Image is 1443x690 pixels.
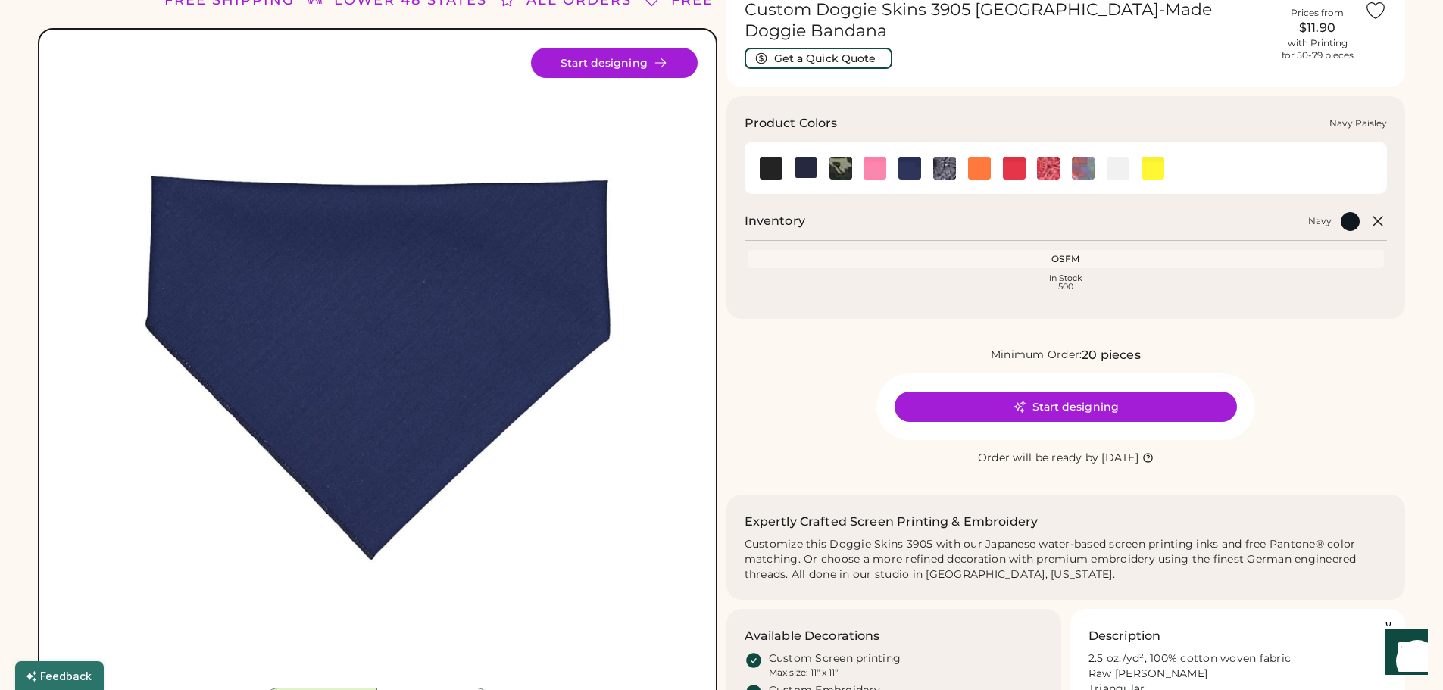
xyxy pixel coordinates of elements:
img: Red Swatch Image [1003,157,1026,180]
div: Green Woodland [829,157,852,180]
div: Red Paisley [1037,157,1060,180]
h2: Inventory [745,212,805,230]
button: Get a Quick Quote [745,48,892,69]
div: Max size: 11" x 11" [769,667,838,679]
div: White [1107,157,1129,180]
div: Tye-Dye Paisley [1072,157,1095,180]
div: Orange [968,157,991,180]
div: Hot Pink [864,157,886,180]
h3: Product Colors [745,114,838,133]
img: Tye-Dye Paisley Swatch Image [1072,157,1095,180]
img: Flag Swatch Image [795,157,817,180]
iframe: Front Chat [1371,622,1436,687]
img: Navy Swatch Image [898,157,921,180]
div: Black [760,157,782,180]
div: [DATE] [1101,451,1138,466]
img: Hot Pink Swatch Image [864,157,886,180]
img: Navy Paisley Swatch Image [933,157,956,180]
button: Start designing [531,48,698,78]
img: Orange Swatch Image [968,157,991,180]
img: Red Paisley Swatch Image [1037,157,1060,180]
img: Black Swatch Image [760,157,782,180]
img: White Swatch Image [1107,157,1129,180]
div: Custom Screen printing [769,651,901,667]
div: Navy [898,157,921,180]
h3: Description [1088,627,1161,645]
div: with Printing for 50-79 pieces [1282,37,1354,61]
div: Yellow [1142,157,1164,180]
div: Flag [795,157,817,180]
div: Order will be ready by [978,451,1099,466]
img: Yellow Swatch Image [1142,157,1164,180]
div: Prices from [1291,7,1344,19]
div: 20 pieces [1082,346,1140,364]
div: Red [1003,157,1026,180]
div: 3905 Style Image [58,48,698,688]
div: Minimum Order: [991,348,1082,363]
h3: Available Decorations [745,627,880,645]
div: Navy [1308,215,1332,227]
h2: Expertly Crafted Screen Printing & Embroidery [745,513,1039,531]
div: Navy Paisley [933,157,956,180]
div: $11.90 [1279,19,1355,37]
div: Navy Paisley [1329,117,1387,130]
div: Customize this Doggie Skins 3905 with our Japanese water-based screen printing inks and free Pant... [745,537,1388,582]
div: In Stock 500 [751,274,1382,291]
img: 3905 - Navy Front Image [58,48,698,688]
div: OSFM [751,253,1382,265]
img: Green Woodland Swatch Image [829,157,852,180]
button: Start designing [895,392,1237,422]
